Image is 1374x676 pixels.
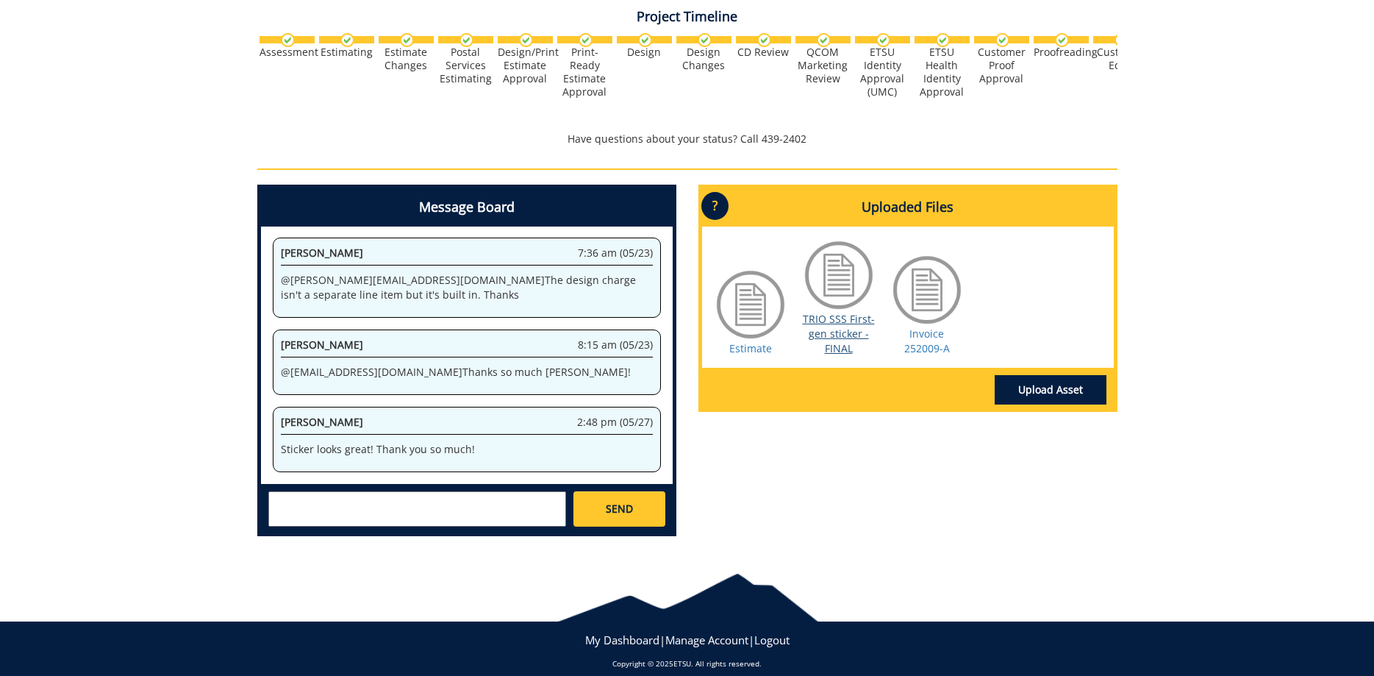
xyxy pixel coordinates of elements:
[904,327,950,355] a: Invoice 252009-A
[876,33,890,47] img: checkmark
[268,491,566,527] textarea: messageToSend
[698,33,712,47] img: checkmark
[606,502,633,516] span: SEND
[855,46,910,99] div: ETSU Identity Approval (UMC)
[281,338,363,352] span: [PERSON_NAME]
[995,33,1009,47] img: checkmark
[676,46,731,72] div: Design Changes
[754,633,790,647] a: Logout
[260,46,315,59] div: Assessment
[817,33,831,47] img: checkmark
[936,33,950,47] img: checkmark
[585,633,659,647] a: My Dashboard
[281,365,653,380] p: @ [EMAIL_ADDRESS][DOMAIN_NAME] Thanks so much [PERSON_NAME]!
[319,46,374,59] div: Estimating
[1114,33,1128,47] img: checkmark
[281,246,363,260] span: [PERSON_NAME]
[498,46,553,85] div: Design/Print Estimate Approval
[519,33,533,47] img: checkmark
[579,33,593,47] img: checkmark
[281,273,653,302] p: @ [PERSON_NAME][EMAIL_ADDRESS][DOMAIN_NAME] The design charge isn't a separate line item but it's...
[617,46,672,59] div: Design
[1093,46,1148,72] div: Customer Edits
[257,10,1117,24] h4: Project Timeline
[803,312,875,355] a: TRIO SSS First-gen sticker - FINAL
[577,415,653,430] span: 2:48 pm (05/27)
[438,46,493,85] div: Postal Services Estimating
[757,33,771,47] img: checkmark
[702,188,1114,227] h4: Uploaded Files
[257,132,1117,146] p: Have questions about your status? Call 439-2402
[281,442,653,457] p: Sticker looks great! Thank you so much!
[340,33,354,47] img: checkmark
[974,46,1029,85] div: Customer Proof Approval
[573,491,665,527] a: SEND
[673,658,691,669] a: ETSU
[638,33,652,47] img: checkmark
[995,375,1106,405] a: Upload Asset
[261,188,673,227] h4: Message Board
[459,33,473,47] img: checkmark
[281,415,363,429] span: [PERSON_NAME]
[736,46,791,59] div: CD Review
[578,338,653,352] span: 8:15 am (05/23)
[795,46,851,85] div: QCOM Marketing Review
[400,33,414,47] img: checkmark
[379,46,434,72] div: Estimate Changes
[915,46,970,99] div: ETSU Health Identity Approval
[729,341,772,355] a: Estimate
[557,46,612,99] div: Print-Ready Estimate Approval
[578,246,653,260] span: 7:36 am (05/23)
[281,33,295,47] img: checkmark
[1034,46,1089,59] div: Proofreading
[701,192,729,220] p: ?
[665,633,748,647] a: Manage Account
[1055,33,1069,47] img: checkmark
